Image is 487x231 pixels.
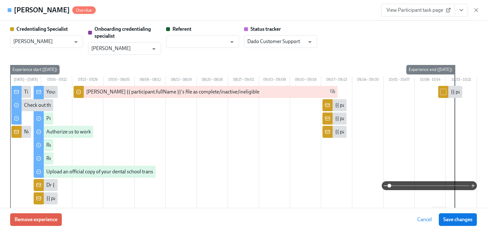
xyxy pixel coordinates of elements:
div: Experience start ([DATE]) [10,65,60,74]
button: Open [149,44,159,54]
strong: Onboarding credentialing specialist [94,26,151,39]
div: 10/01 – 10/07 [384,76,415,85]
button: Cancel [413,213,436,226]
div: 07/30 – 08/05 [103,76,134,85]
div: 09/17 – 09/23 [321,76,352,85]
button: View task page [455,4,468,16]
button: Open [71,37,81,47]
div: 08/27 – 09/02 [228,76,259,85]
div: Request your JCDNE scores [46,155,107,162]
button: Open [227,37,237,47]
a: View Participant task page [381,4,455,16]
div: {{ participant.fullName }} has provided their transcript [335,128,451,135]
div: 08/20 – 08/26 [197,76,228,85]
strong: Referent [172,26,192,32]
div: Your tailored to-do list for [US_STATE] licensing process [46,88,166,95]
div: 10/08 – 10/14 [415,76,446,85]
div: Request proof of your {{ participant.regionalExamPassed }} test scores [46,142,198,149]
div: 09/10 – 09/16 [290,76,321,85]
div: Upload an official copy of your dental school transcript [46,168,163,175]
div: New doctor enrolled in OCC licensure process: {{ participant.fullName }} [24,128,180,135]
div: 07/16 – 07/22 [41,76,72,85]
button: 1 [432,207,447,218]
div: Check out this video to learn more about the OCC [24,102,130,109]
div: 10/15 – 10/21 [446,76,477,85]
strong: Status tracker [250,26,281,32]
div: 07/23 – 07/29 [72,76,103,85]
div: {{ participant.fullName }} has answered the questionnaire [46,195,171,202]
div: Experience end ([DATE]) [406,65,455,74]
span: Save changes [443,216,472,223]
strong: Credentialing Specialist [16,26,68,32]
button: Save changes [439,213,477,226]
button: Open [305,37,315,47]
div: 08/06 – 08/12 [135,76,166,85]
button: Remove experience [10,213,62,226]
span: Remove experience [15,216,57,223]
div: 09/03 – 09/09 [259,76,290,85]
div: Authorize us to work with [US_STATE] on your behalf [46,128,160,135]
span: Cancel [417,216,432,223]
h4: [PERSON_NAME] [14,5,70,15]
div: Provide us with some extra info for the [US_STATE] state application [46,115,192,122]
div: 08/13 – 08/19 [166,76,197,85]
div: 09/24 – 09/30 [352,76,383,85]
div: [DATE] – [DATE] [10,76,41,85]
div: Time to begin your [US_STATE] license application [24,88,132,95]
span: Overdue [72,8,96,13]
span: Work Email [330,88,335,96]
div: [PERSON_NAME] {{ participant.fullName }}'s file as complete/inactive/ineligible [86,88,259,95]
span: View Participant task page [386,7,450,13]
